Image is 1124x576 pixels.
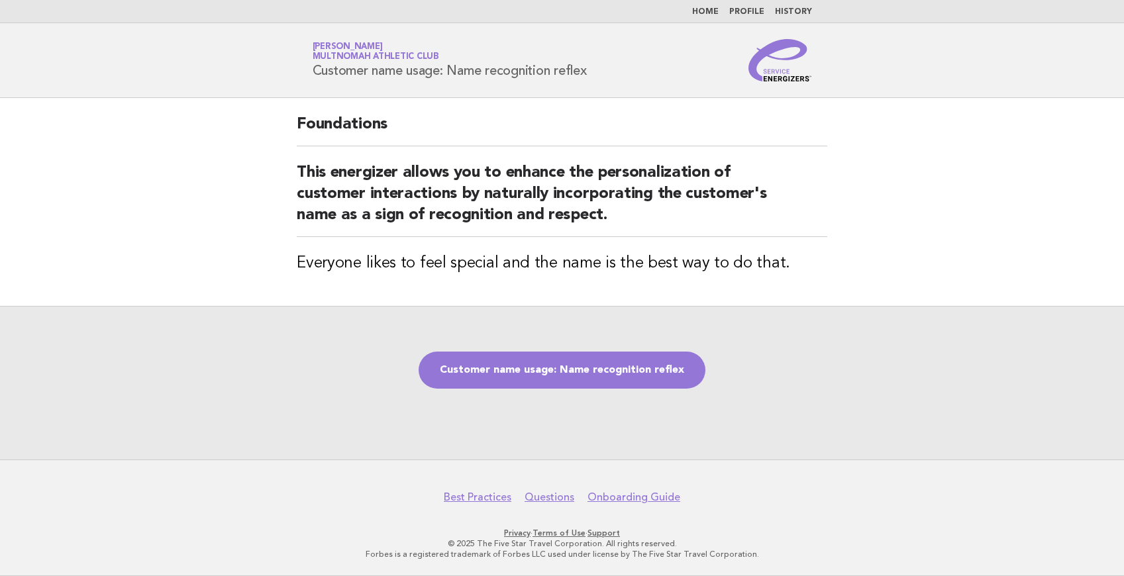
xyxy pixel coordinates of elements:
a: Support [588,528,620,538]
p: © 2025 The Five Star Travel Corporation. All rights reserved. [157,538,968,549]
h1: Customer name usage: Name recognition reflex [313,43,587,77]
p: Forbes is a registered trademark of Forbes LLC used under license by The Five Star Travel Corpora... [157,549,968,559]
h3: Everyone likes to feel special and the name is the best way to do that. [297,253,827,274]
p: · · [157,528,968,538]
a: Terms of Use [533,528,586,538]
a: Questions [525,491,574,504]
h2: This energizer allows you to enhance the personalization of customer interactions by naturally in... [297,162,827,237]
a: Customer name usage: Name recognition reflex [419,352,705,389]
a: Onboarding Guide [588,491,680,504]
h2: Foundations [297,114,827,146]
a: Home [692,8,719,16]
img: Service Energizers [748,39,812,81]
span: Multnomah Athletic Club [313,53,439,62]
a: Privacy [504,528,531,538]
a: Best Practices [444,491,511,504]
a: History [775,8,812,16]
a: Profile [729,8,764,16]
a: [PERSON_NAME]Multnomah Athletic Club [313,42,439,61]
